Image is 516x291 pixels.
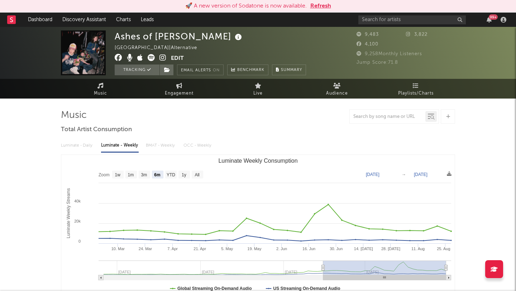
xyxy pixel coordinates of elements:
span: Audience [326,89,348,98]
a: Playlists/Charts [376,79,455,99]
text: 28. [DATE] [381,247,400,251]
text: 0 [78,239,81,243]
button: Tracking [115,65,159,75]
span: 4,100 [357,42,378,47]
a: Audience [297,79,376,99]
text: Zoom [99,172,110,177]
text: 2. Jun [276,247,287,251]
a: Dashboard [23,13,57,27]
text: 16. Jun [302,247,315,251]
span: Summary [281,68,302,72]
text: All [195,172,199,177]
text: 20k [74,219,81,223]
em: On [213,68,220,72]
text: Global Streaming On-Demand Audio [177,286,252,291]
a: Music [61,79,140,99]
text: 1m [128,172,134,177]
input: Search by song name or URL [350,114,425,120]
a: Leads [136,13,159,27]
text: 1y [182,172,186,177]
div: Ashes of [PERSON_NAME] [115,30,244,42]
text: Luminate Weekly Consumption [218,158,297,164]
text: 10. Mar [111,247,125,251]
span: Music [94,89,107,98]
span: Total Artist Consumption [61,125,132,134]
button: Refresh [310,2,331,10]
text: [DATE] [414,172,427,177]
span: Jump Score: 71.8 [357,60,398,65]
text: 5. May [221,247,233,251]
div: 99 + [489,14,498,20]
span: 9,483 [357,32,379,37]
text: → [402,172,406,177]
text: 30. Jun [330,247,343,251]
text: Luminate Weekly Streams [66,188,71,238]
text: 19. May [247,247,262,251]
text: 1w [115,172,121,177]
span: 3,822 [406,32,427,37]
a: Charts [111,13,136,27]
text: 40k [74,199,81,203]
a: Engagement [140,79,219,99]
button: Email AlertsOn [177,65,224,75]
text: 11. Aug [411,247,425,251]
button: Summary [272,65,306,75]
text: 6m [154,172,160,177]
button: 99+ [487,17,492,23]
button: Edit [171,54,184,63]
text: US Streaming On-Demand Audio [273,286,340,291]
a: Benchmark [227,65,268,75]
text: [DATE] [366,172,379,177]
text: 7. Apr [167,247,178,251]
span: Playlists/Charts [398,89,434,98]
span: Live [253,89,263,98]
text: 21. Apr [193,247,206,251]
input: Search for artists [358,15,466,24]
text: 3m [141,172,147,177]
a: Discovery Assistant [57,13,111,27]
text: 24. Mar [139,247,152,251]
text: YTD [167,172,175,177]
a: Live [219,79,297,99]
span: 9,258 Monthly Listeners [357,52,422,56]
div: [GEOGRAPHIC_DATA] | Alternative [115,44,205,52]
div: Luminate - Weekly [101,139,139,152]
text: 25. Aug [437,247,450,251]
span: Benchmark [237,66,264,75]
div: 🚀 A new version of Sodatone is now available. [185,2,307,10]
span: Engagement [165,89,193,98]
text: 14. [DATE] [354,247,373,251]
